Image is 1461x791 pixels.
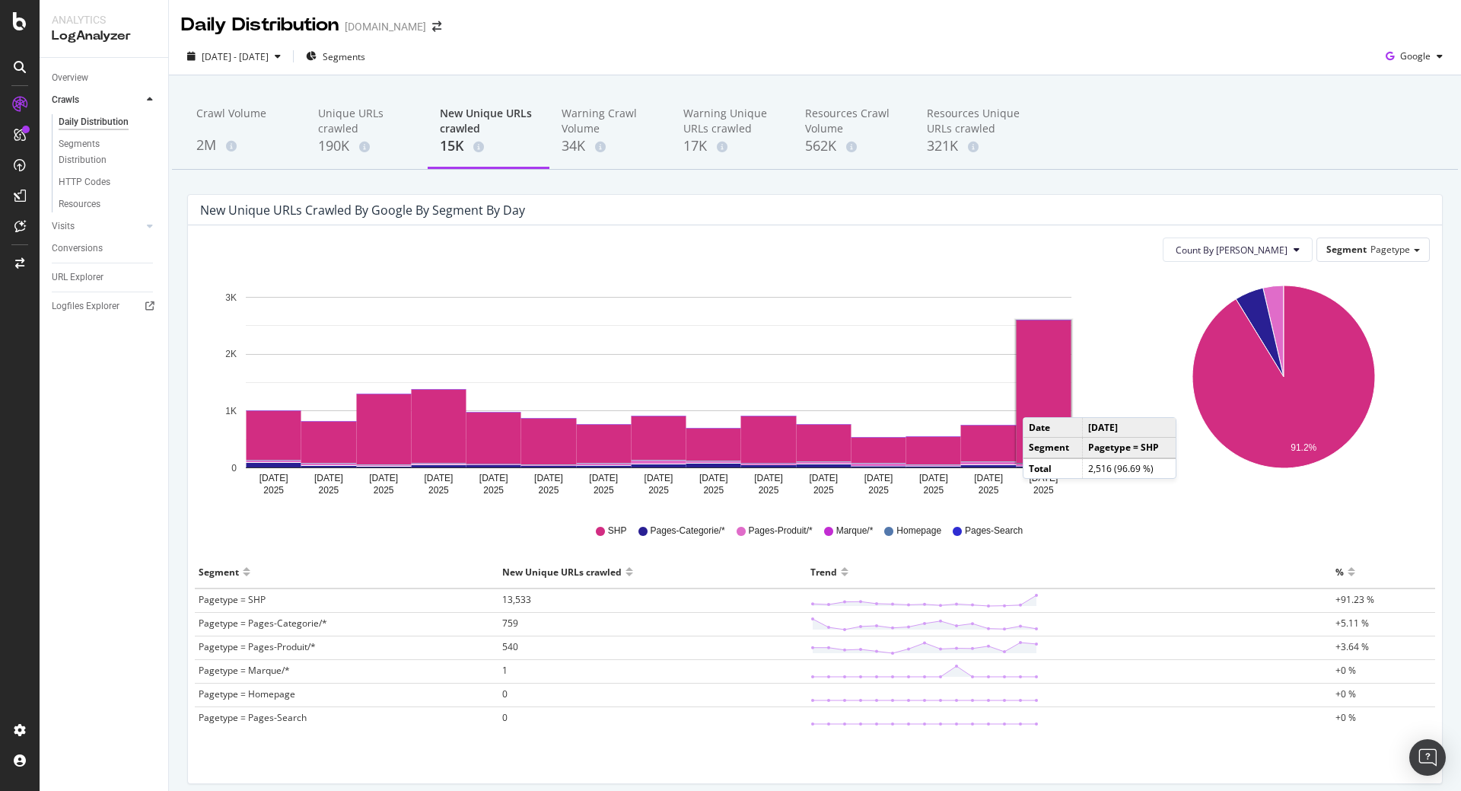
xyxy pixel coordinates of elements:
span: Pagetype = Homepage [199,687,295,700]
div: URL Explorer [52,270,103,285]
div: 15K [440,136,537,156]
span: Google [1400,49,1431,62]
td: [DATE] [1082,418,1176,438]
text: [DATE] [369,473,398,483]
span: Pages-Categorie/* [651,525,725,537]
div: arrow-right-arrow-left [432,21,441,32]
text: 2025 [868,485,889,496]
text: [DATE] [754,473,783,483]
div: 562K [805,136,902,156]
text: [DATE] [425,473,454,483]
a: Segments Distribution [59,136,158,168]
a: Visits [52,218,142,234]
span: 13,533 [502,593,531,606]
div: New Unique URLs crawled by google by Segment by Day [200,203,525,218]
text: [DATE] [259,473,288,483]
div: Daily Distribution [59,114,129,130]
div: Resources Unique URLs crawled [927,106,1024,136]
div: % [1335,560,1344,584]
button: Segments [300,44,371,69]
span: +0 % [1335,664,1356,677]
text: 2025 [813,485,834,496]
span: Pages-Search [965,525,1023,537]
a: Conversions [52,241,158,257]
text: [DATE] [809,473,838,483]
text: [DATE] [314,473,343,483]
a: Crawls [52,92,142,108]
text: 2025 [263,485,284,496]
a: Resources [59,196,158,212]
div: HTTP Codes [59,174,110,190]
div: Logfiles Explorer [52,298,119,314]
div: New Unique URLs crawled [502,560,622,584]
a: Daily Distribution [59,114,158,130]
div: 34K [562,136,659,156]
button: [DATE] - [DATE] [181,44,287,69]
text: 2025 [428,485,449,496]
div: 2M [196,136,294,155]
div: Daily Distribution [181,12,339,38]
span: Marque/* [836,525,874,537]
text: 0 [231,463,237,474]
div: Segments Distribution [59,136,143,168]
text: [DATE] [479,473,508,483]
button: Google [1380,44,1449,69]
td: 2,516 (96.69 %) [1082,458,1176,478]
div: Open Intercom Messenger [1409,739,1446,776]
div: Crawls [52,92,79,108]
text: [DATE] [645,473,673,483]
div: Analytics [52,12,156,27]
span: Count By Day [1176,244,1288,257]
svg: A chart. [200,274,1117,502]
span: Pagetype = Pages-Search [199,711,307,724]
span: 1 [502,664,508,677]
span: +0 % [1335,687,1356,700]
div: Visits [52,218,75,234]
span: Pagetype = Pages-Produit/* [199,640,316,653]
text: 2025 [483,485,504,496]
text: 2025 [319,485,339,496]
text: 2025 [594,485,614,496]
text: 2025 [923,485,944,496]
span: +3.64 % [1335,640,1369,653]
text: 2025 [979,485,999,496]
text: 91.2% [1291,442,1316,453]
text: 2025 [703,485,724,496]
span: Pagetype = Marque/* [199,664,290,677]
div: Warning Crawl Volume [562,106,659,136]
span: 0 [502,687,508,700]
a: URL Explorer [52,270,158,285]
text: 2025 [539,485,559,496]
div: Resources [59,196,100,212]
span: +5.11 % [1335,617,1369,630]
text: 2025 [648,485,669,496]
div: 17K [683,136,781,156]
a: Logfiles Explorer [52,298,158,314]
text: 2025 [1033,485,1054,496]
td: Total [1023,458,1082,478]
span: Segment [1326,243,1367,256]
text: [DATE] [534,473,563,483]
text: [DATE] [864,473,893,483]
div: Trend [810,560,837,584]
span: 540 [502,640,518,653]
div: [DOMAIN_NAME] [345,19,426,34]
svg: A chart. [1140,274,1428,502]
div: Resources Crawl Volume [805,106,902,136]
div: Overview [52,70,88,86]
text: [DATE] [699,473,728,483]
text: 2K [225,349,237,360]
text: 1K [225,406,237,416]
span: [DATE] - [DATE] [202,50,269,63]
div: Crawl Volume [196,106,294,135]
text: 3K [225,292,237,303]
span: SHP [608,525,627,537]
text: [DATE] [974,473,1003,483]
span: Segments [323,50,365,63]
span: 0 [502,711,508,724]
text: [DATE] [919,473,948,483]
div: Segment [199,560,239,584]
text: 2025 [374,485,394,496]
